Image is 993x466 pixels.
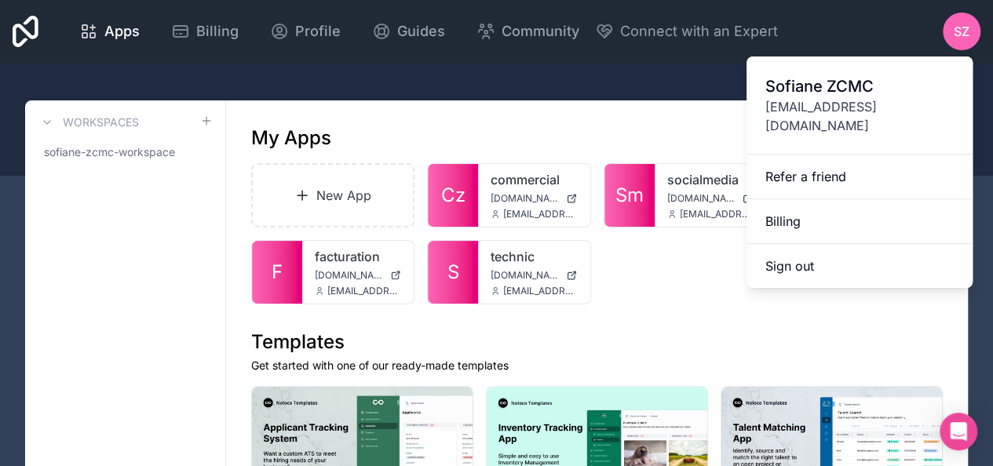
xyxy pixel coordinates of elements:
[251,126,331,151] h1: My Apps
[765,97,954,135] span: [EMAIL_ADDRESS][DOMAIN_NAME]
[428,164,478,227] a: Cz
[954,22,969,41] span: SZ
[491,247,577,266] a: technic
[315,269,384,282] span: [DOMAIN_NAME]
[159,14,251,49] a: Billing
[940,413,977,450] div: Open Intercom Messenger
[747,199,973,244] a: Billing
[667,192,754,205] a: [DOMAIN_NAME]
[667,192,736,205] span: [DOMAIN_NAME]
[620,20,778,42] span: Connect with an Expert
[428,241,478,304] a: S
[441,183,465,208] span: Cz
[104,20,140,42] span: Apps
[272,260,283,285] span: F
[397,20,445,42] span: Guides
[196,20,239,42] span: Billing
[327,285,401,297] span: [EMAIL_ADDRESS][DOMAIN_NAME]
[44,144,175,160] span: sofiane-zcmc-workspace
[63,115,139,130] h3: Workspaces
[604,164,655,227] a: Sm
[464,14,592,49] a: Community
[251,329,943,355] h1: Templates
[503,285,577,297] span: [EMAIL_ADDRESS][DOMAIN_NAME]
[257,14,353,49] a: Profile
[491,170,577,189] a: commercial
[38,138,213,166] a: sofiane-zcmc-workspace
[295,20,341,42] span: Profile
[765,75,954,97] span: Sofiane ZCMC
[67,14,152,49] a: Apps
[315,247,401,266] a: facturation
[502,20,579,42] span: Community
[491,269,560,282] span: [DOMAIN_NAME]
[252,241,302,304] a: F
[315,269,401,282] a: [DOMAIN_NAME]
[251,163,414,228] a: New App
[615,183,644,208] span: Sm
[667,170,754,189] a: socialmedia
[747,244,973,288] button: Sign out
[595,20,778,42] button: Connect with an Expert
[251,358,943,373] p: Get started with one of our ready-made templates
[680,208,754,220] span: [EMAIL_ADDRESS][DOMAIN_NAME]
[503,208,577,220] span: [EMAIL_ADDRESS][DOMAIN_NAME]
[491,192,560,205] span: [DOMAIN_NAME]
[491,192,577,205] a: [DOMAIN_NAME]
[447,260,459,285] span: S
[491,269,577,282] a: [DOMAIN_NAME]
[38,113,139,132] a: Workspaces
[360,14,458,49] a: Guides
[747,155,973,199] a: Refer a friend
